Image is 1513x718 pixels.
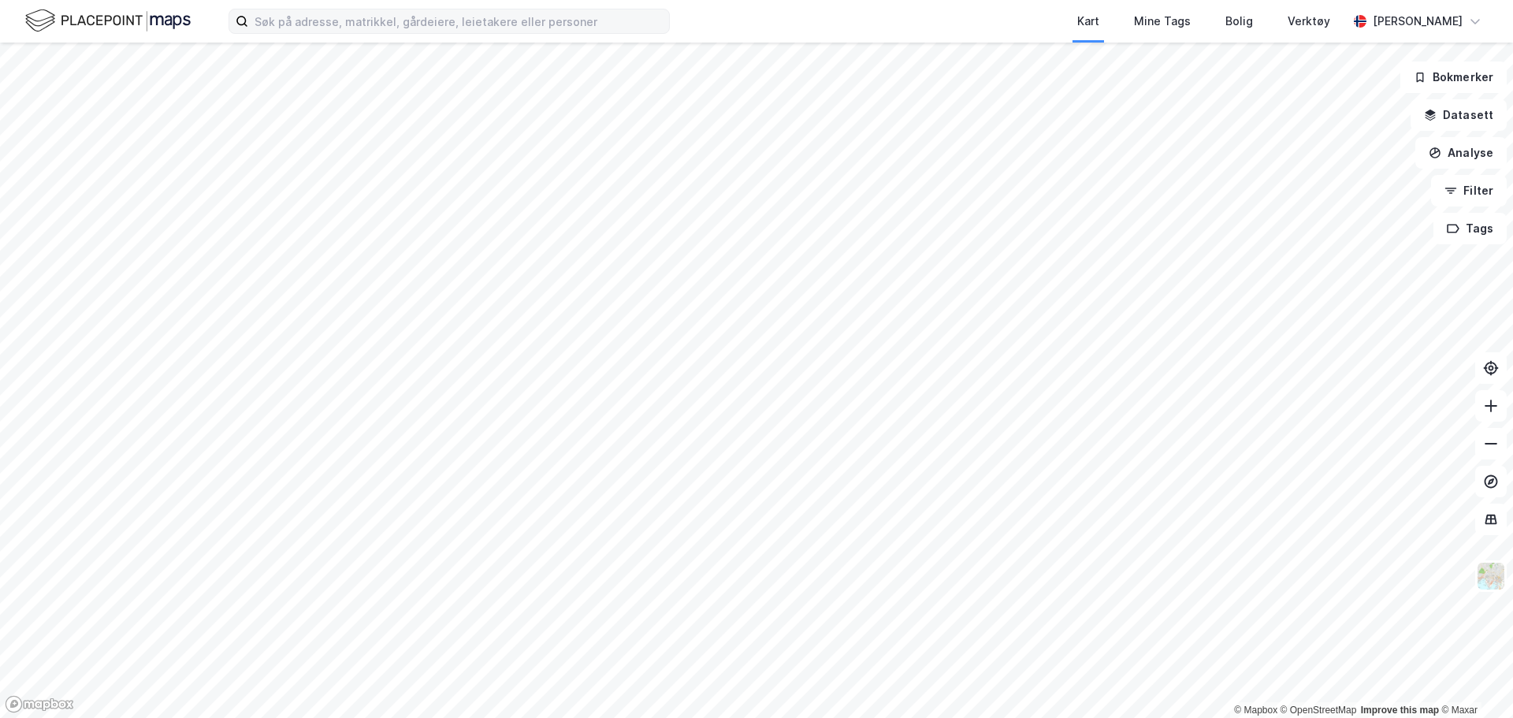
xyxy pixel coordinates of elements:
[1077,12,1099,31] div: Kart
[248,9,669,33] input: Søk på adresse, matrikkel, gårdeiere, leietakere eller personer
[25,7,191,35] img: logo.f888ab2527a4732fd821a326f86c7f29.svg
[1434,642,1513,718] iframe: Chat Widget
[1225,12,1253,31] div: Bolig
[1373,12,1463,31] div: [PERSON_NAME]
[1134,12,1191,31] div: Mine Tags
[1288,12,1330,31] div: Verktøy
